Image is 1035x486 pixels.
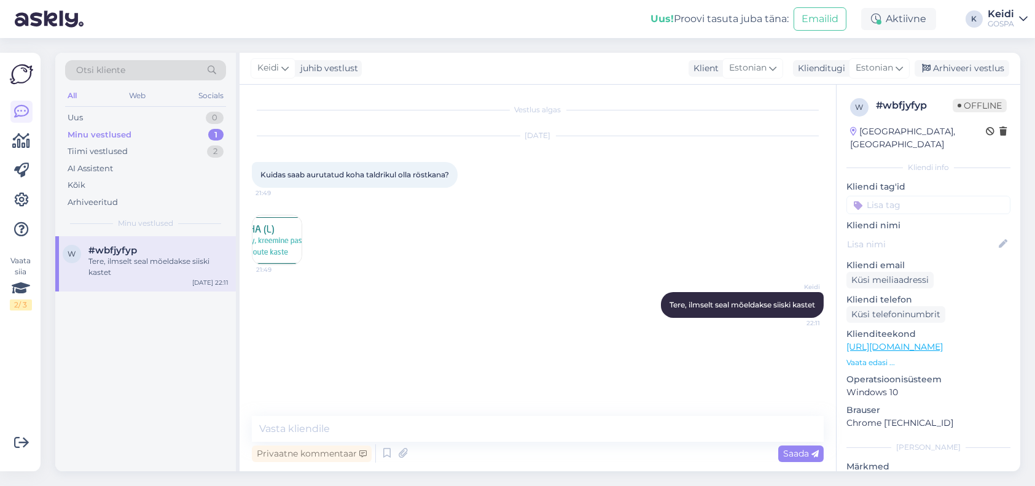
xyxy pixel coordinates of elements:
[846,404,1010,417] p: Brauser
[10,255,32,310] div: Vaata siia
[953,99,1007,112] span: Offline
[988,9,1028,29] a: KeidiGOSPA
[988,19,1014,29] div: GOSPA
[846,219,1010,232] p: Kliendi nimi
[252,104,824,115] div: Vestlus algas
[856,102,864,112] span: w
[850,125,986,151] div: [GEOGRAPHIC_DATA], [GEOGRAPHIC_DATA]
[256,188,302,198] span: 21:49
[196,88,226,104] div: Socials
[966,10,983,28] div: K
[252,215,302,264] img: Attachment
[127,88,149,104] div: Web
[856,61,893,75] span: Estonian
[846,180,1010,193] p: Kliendi tag'id
[65,88,79,104] div: All
[846,417,1010,430] p: Chrome [TECHNICAL_ID]
[846,386,1010,399] p: Windows 10
[689,62,719,75] div: Klient
[846,460,1010,473] p: Märkmed
[783,448,819,459] span: Saada
[988,9,1014,19] div: Keidi
[861,8,936,30] div: Aktiivne
[846,341,943,352] a: [URL][DOMAIN_NAME]
[650,12,789,26] div: Proovi tasuta juba täna:
[846,196,1010,214] input: Lisa tag
[252,445,372,462] div: Privaatne kommentaar
[774,282,820,291] span: Keidi
[68,249,76,258] span: w
[846,328,1010,341] p: Klienditeekond
[68,145,128,158] div: Tiimi vestlused
[846,293,1010,306] p: Kliendi telefon
[68,129,131,141] div: Minu vestlused
[68,112,83,124] div: Uus
[257,61,279,75] span: Keidi
[650,13,674,25] b: Uus!
[256,265,302,274] span: 21:49
[192,278,228,287] div: [DATE] 22:11
[846,259,1010,272] p: Kliendi email
[118,218,173,229] span: Minu vestlused
[10,63,33,86] img: Askly Logo
[670,300,815,309] span: Tere, ilmselt seal mõeldakse siiski kastet
[206,112,224,124] div: 0
[846,306,945,323] div: Küsi telefoninumbrit
[846,442,1010,453] div: [PERSON_NAME]
[68,163,113,175] div: AI Assistent
[847,237,996,251] input: Lisa nimi
[88,256,228,278] div: Tere, ilmselt seal mõeldakse siiski kastet
[876,98,953,113] div: # wbfjyfyp
[76,64,125,77] span: Otsi kliente
[846,162,1010,173] div: Kliendi info
[793,62,845,75] div: Klienditugi
[207,145,224,158] div: 2
[252,130,824,141] div: [DATE]
[729,61,767,75] span: Estonian
[794,7,846,31] button: Emailid
[10,299,32,310] div: 2 / 3
[846,272,934,288] div: Küsi meiliaadressi
[774,318,820,328] span: 22:11
[68,196,118,209] div: Arhiveeritud
[208,129,224,141] div: 1
[260,170,449,179] span: Kuidas saab aurutatud koha taldrikul olla röstkana?
[295,62,358,75] div: juhib vestlust
[846,357,1010,368] p: Vaata edasi ...
[88,245,137,256] span: #wbfjyfyp
[68,179,85,191] div: Kõik
[915,60,1009,77] div: Arhiveeri vestlus
[846,373,1010,386] p: Operatsioonisüsteem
